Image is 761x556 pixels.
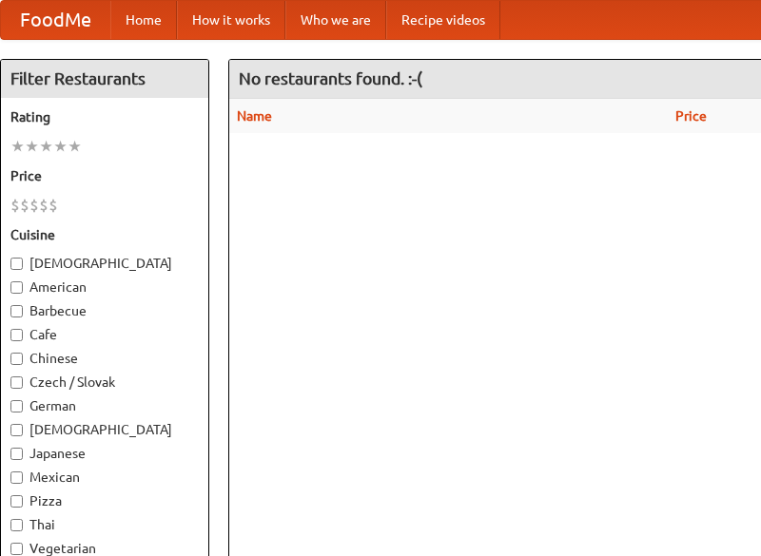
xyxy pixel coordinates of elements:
input: [DEMOGRAPHIC_DATA] [10,258,23,270]
a: FoodMe [1,1,110,39]
li: $ [49,195,58,216]
label: Mexican [10,468,199,487]
h5: Price [10,166,199,185]
li: $ [10,195,20,216]
input: Thai [10,519,23,531]
label: Chinese [10,349,199,368]
h5: Cuisine [10,225,199,244]
input: Czech / Slovak [10,376,23,389]
a: Home [110,1,177,39]
li: $ [39,195,49,216]
label: American [10,278,199,297]
label: Barbecue [10,301,199,320]
li: ★ [39,136,53,157]
h5: Rating [10,107,199,126]
li: ★ [10,136,25,157]
a: Name [237,108,272,124]
h4: Filter Restaurants [1,60,208,98]
input: Cafe [10,329,23,341]
input: Mexican [10,471,23,484]
label: Czech / Slovak [10,373,199,392]
input: German [10,400,23,412]
input: Pizza [10,495,23,508]
a: Price [675,108,707,124]
input: American [10,281,23,294]
li: $ [20,195,29,216]
li: ★ [68,136,82,157]
input: [DEMOGRAPHIC_DATA] [10,424,23,436]
input: Chinese [10,353,23,365]
label: [DEMOGRAPHIC_DATA] [10,420,199,439]
a: Who we are [285,1,386,39]
label: Japanese [10,444,199,463]
input: Japanese [10,448,23,460]
label: Cafe [10,325,199,344]
label: German [10,396,199,415]
a: How it works [177,1,285,39]
input: Vegetarian [10,543,23,555]
input: Barbecue [10,305,23,317]
a: Recipe videos [386,1,500,39]
label: [DEMOGRAPHIC_DATA] [10,254,199,273]
label: Pizza [10,491,199,510]
li: ★ [53,136,68,157]
label: Thai [10,515,199,534]
li: ★ [25,136,39,157]
ng-pluralize: No restaurants found. :-( [239,69,422,87]
li: $ [29,195,39,216]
